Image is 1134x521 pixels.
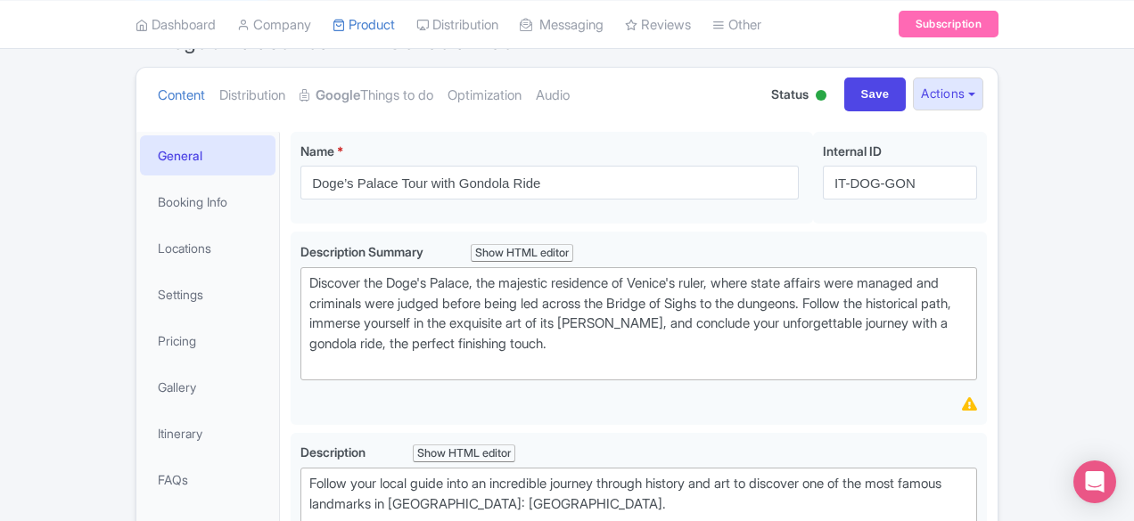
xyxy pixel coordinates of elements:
a: Content [158,68,205,124]
a: Pricing [140,321,275,361]
button: Actions [913,77,983,110]
a: Optimization [448,68,522,124]
a: Subscription [899,11,998,37]
span: Description Summary [300,244,426,259]
span: Doge’s Palace Tour with Gondola Ride [157,28,514,54]
a: Booking Info [140,182,275,222]
a: Gallery [140,367,275,407]
div: Show HTML editor [413,444,515,463]
span: Name [300,143,334,159]
a: GoogleThings to do [300,68,433,124]
div: Show HTML editor [471,244,573,263]
div: Open Intercom Messenger [1073,460,1116,503]
a: Locations [140,228,275,268]
span: Status [771,85,809,103]
span: Description [300,444,368,460]
a: Audio [536,68,570,124]
strong: Google [316,85,360,106]
span: Internal ID [823,143,882,159]
input: Save [844,77,907,111]
a: Settings [140,274,275,314]
div: Active [812,83,830,110]
div: Discover the Doge's Palace, the majestic residence of Venice's ruler, where state affairs were ma... [309,273,968,374]
a: Distribution [219,68,285,124]
a: Itinerary [140,413,275,453]
a: FAQs [140,460,275,500]
a: General [140,135,275,175]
